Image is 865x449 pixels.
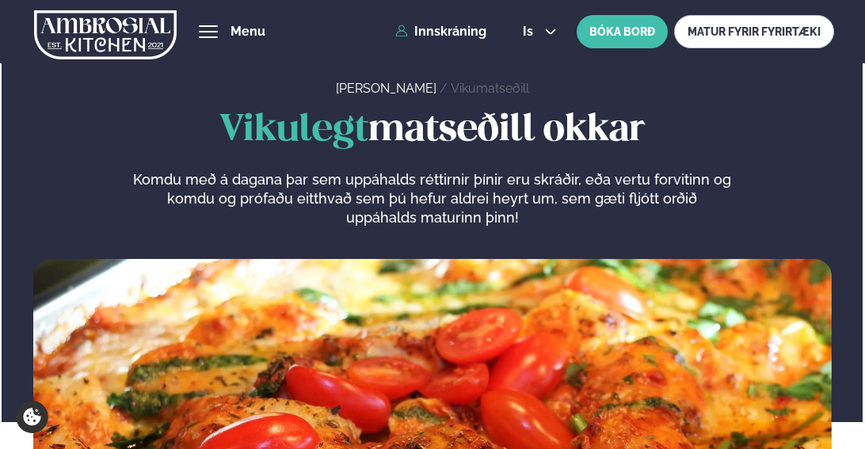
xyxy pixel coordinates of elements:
h1: matseðill okkar [33,110,832,151]
span: / [440,81,451,96]
button: hamburger [199,22,218,41]
a: Cookie settings [16,401,48,433]
span: Vikulegt [219,112,368,148]
button: is [510,25,570,38]
a: MATUR FYRIR FYRIRTÆKI [674,15,834,48]
p: Komdu með á dagana þar sem uppáhalds réttirnir þínir eru skráðir, eða vertu forvitinn og komdu og... [133,170,732,227]
button: BÓKA BORÐ [577,15,668,48]
a: Innskráning [395,25,486,39]
a: Vikumatseðill [451,81,529,96]
img: logo [34,2,176,67]
span: is [523,25,538,38]
a: [PERSON_NAME] [336,81,436,96]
